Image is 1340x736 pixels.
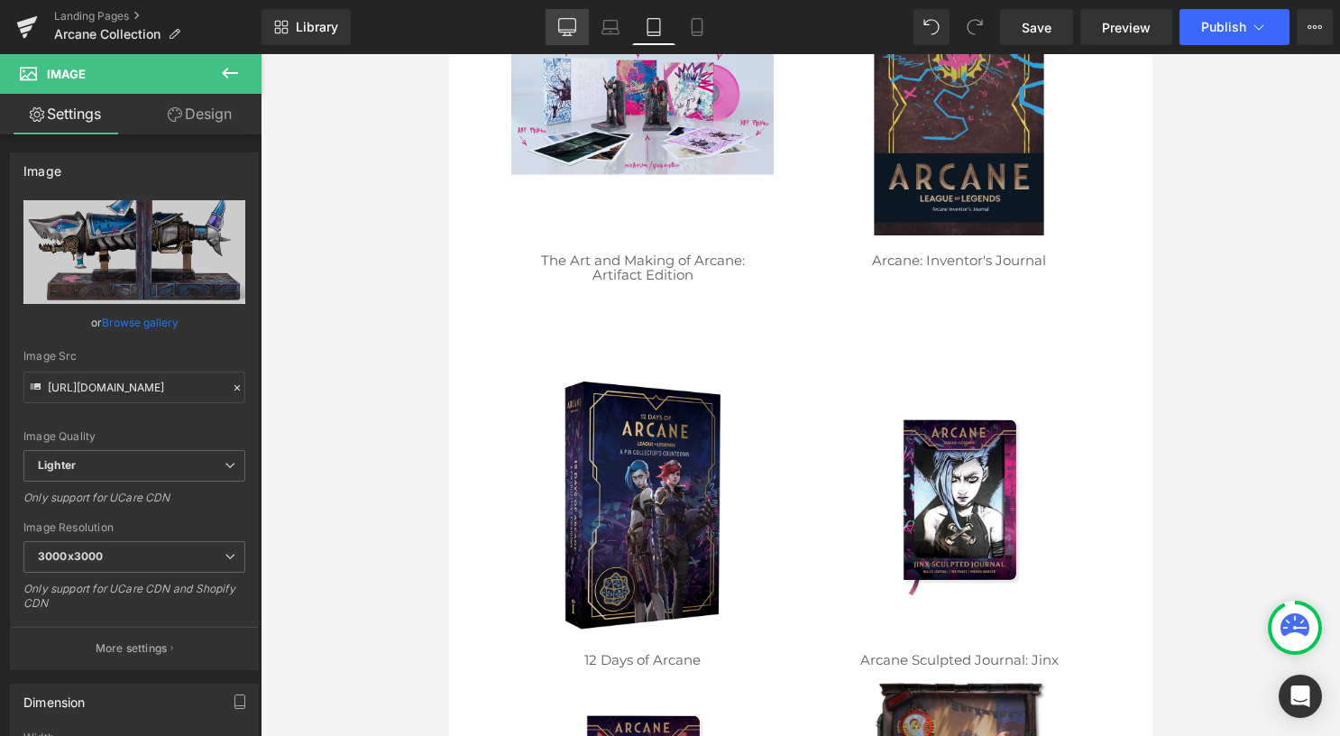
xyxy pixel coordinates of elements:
div: Open Intercom Messenger [1279,675,1322,718]
button: More [1297,9,1333,45]
span: Publish [1201,20,1246,34]
a: Mobile [675,9,719,45]
a: Laptop [589,9,632,45]
div: Image [23,153,61,179]
span: Library [296,19,338,35]
a: Design [134,94,265,134]
button: Redo [957,9,993,45]
b: Lighter [38,458,76,472]
span: Image [47,67,86,81]
a: Browse gallery [102,307,179,338]
a: Arcane: Inventor's Journal [423,198,597,215]
a: Arcane Sculpted Journal: Jinx [411,597,610,614]
div: Only support for UCare CDN and Shopify CDN [23,582,245,622]
a: New Library [262,9,351,45]
a: Preview [1080,9,1172,45]
div: or [23,313,245,332]
a: The Art and Making of Arcane: [92,198,296,215]
a: Tablet [632,9,675,45]
a: 12 Days of Arcane [135,597,252,614]
span: Save [1022,18,1051,37]
a: Artifact Edition [143,212,244,229]
div: Image Quality [23,430,245,443]
span: Arcane Collection [54,27,161,41]
div: Image Src [23,350,245,363]
input: Link [23,372,245,403]
button: Publish [1179,9,1290,45]
div: Dimension [23,685,86,710]
p: More settings [96,640,168,657]
a: Desktop [546,9,589,45]
div: Only support for UCare CDN [23,491,245,517]
a: Landing Pages [54,9,262,23]
div: Image Resolution [23,521,245,534]
button: Undo [913,9,950,45]
b: 3000x3000 [38,549,103,563]
span: Preview [1102,18,1151,37]
button: More settings [11,627,258,669]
